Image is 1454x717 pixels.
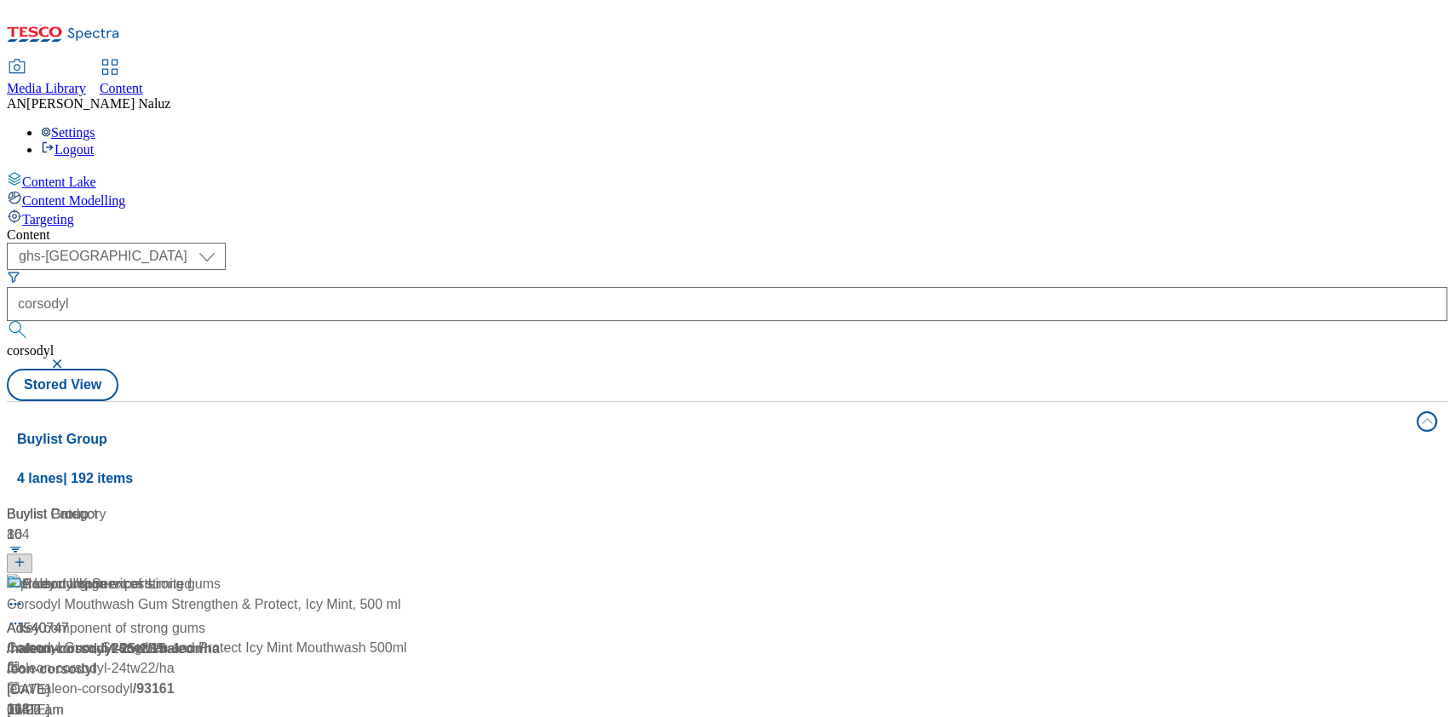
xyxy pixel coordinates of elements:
[7,641,220,676] span: / haleon-corsodyl
[100,81,143,95] span: Content
[22,212,74,227] span: Targeting
[7,60,86,96] a: Media Library
[7,270,20,284] svg: Search Filters
[7,504,220,525] div: Buylist Category
[7,96,26,111] span: AN
[22,175,96,189] span: Content Lake
[17,429,1406,450] h4: Buylist Group
[7,618,69,639] div: Ad540747
[7,227,1447,243] div: Content
[7,343,54,358] span: corsodyl
[7,525,220,545] div: 10
[7,504,474,525] div: Buylist Product
[41,125,95,140] a: Settings
[7,525,474,545] div: 164
[7,287,1447,321] input: Search
[17,471,133,485] span: 4 lanes | 192 items
[7,369,118,401] button: Stored View
[7,641,155,656] span: / haleon-corsodyl-25tw15
[22,574,192,594] div: Haleon UK Services Limited
[26,96,170,111] span: [PERSON_NAME] Naluz
[155,641,200,656] span: / haleon
[7,209,1447,227] a: Targeting
[100,60,143,96] a: Content
[7,171,1447,190] a: Content Lake
[7,402,1447,497] button: Buylist Group4 lanes| 192 items
[41,142,94,157] a: Logout
[22,193,125,208] span: Content Modelling
[7,81,86,95] span: Media Library
[7,190,1447,209] a: Content Modelling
